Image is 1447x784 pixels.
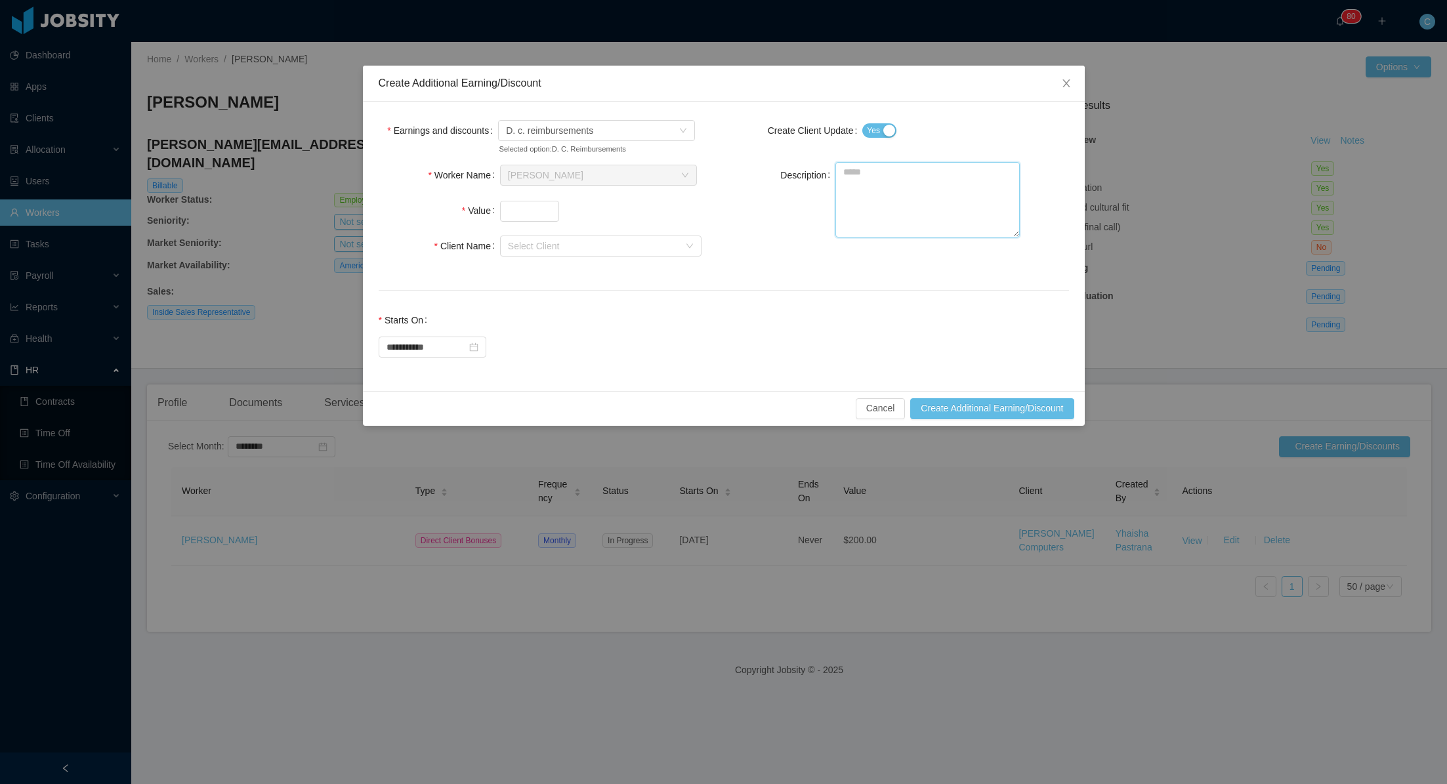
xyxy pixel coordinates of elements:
[867,124,880,137] span: Yes
[506,121,593,140] span: D. c. reimbursements
[434,241,499,251] label: Client Name
[780,170,835,180] label: Description
[379,76,1069,91] div: Create Additional Earning/Discount
[462,205,500,216] label: Value
[835,162,1020,237] textarea: Description
[856,398,906,419] button: Cancel
[910,398,1074,419] button: Create Additional Earning/Discount
[862,123,896,138] button: Create Client Update
[501,201,558,221] input: Value
[469,342,478,352] i: icon: calendar
[508,239,679,253] div: Select Client
[499,144,666,155] small: Selected option: D. C. Reimbursements
[686,242,694,251] i: icon: down
[1048,66,1085,102] button: Close
[1061,78,1072,89] i: icon: close
[681,171,689,180] i: icon: down
[387,125,498,136] label: Earnings and discounts
[428,170,499,180] label: Worker Name
[379,315,432,325] label: Starts On
[768,125,863,136] label: Create Client Update
[679,127,687,136] i: icon: down
[508,165,583,185] div: Luisa Barboza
